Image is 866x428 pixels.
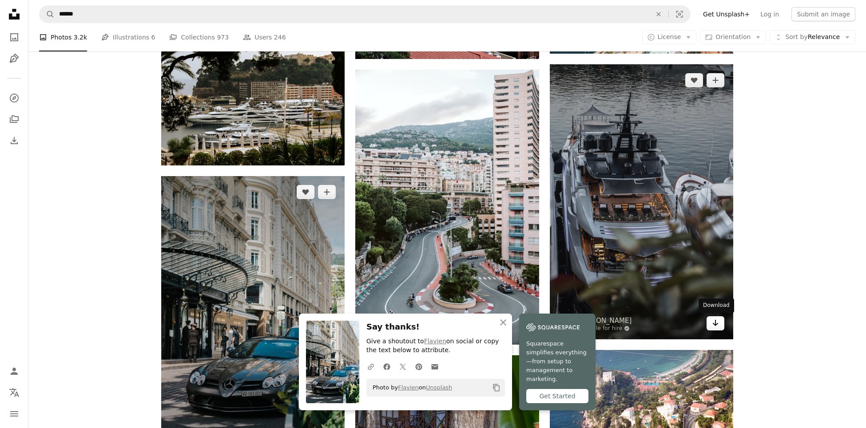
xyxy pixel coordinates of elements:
[519,314,596,410] a: Squarespace simplifies everything—from setup to management to marketing.Get Started
[426,384,452,391] a: Unsplash
[5,132,23,149] a: Download History
[785,33,840,42] span: Relevance
[526,339,588,384] span: Squarespace simplifies everything—from setup to management to marketing.
[5,5,23,25] a: Home — Unsplash
[550,197,733,205] a: close-up photography of boat
[243,23,286,51] a: Users 246
[526,321,580,334] img: file-1747939142011-51e5cc87e3c9
[169,23,229,51] a: Collections 973
[698,7,755,21] a: Get Unsplash+
[770,30,855,44] button: Sort byRelevance
[355,70,539,345] img: cars on road near trees and buildings during daytime
[576,325,632,332] a: Available for hire
[427,357,443,375] a: Share over email
[101,23,155,51] a: Illustrations 6
[395,357,411,375] a: Share on Twitter
[550,407,733,415] a: a bird's eye view of a resort on the edge of a cliff
[366,337,505,355] p: Give a shoutout to on social or copy the text below to attribute.
[5,110,23,128] a: Collections
[649,6,668,23] button: Clear
[707,73,724,87] button: Add to Collection
[151,32,155,42] span: 6
[379,357,395,375] a: Share on Facebook
[5,405,23,423] button: Menu
[669,6,690,23] button: Visual search
[274,32,286,42] span: 246
[5,28,23,46] a: Photos
[550,64,733,339] img: close-up photography of boat
[576,316,632,325] a: [PERSON_NAME]
[398,384,419,391] a: Flavien
[161,310,345,318] a: black bmw m 3 parked on sidewalk during daytime
[297,185,314,199] button: Like
[5,50,23,67] a: Illustrations
[5,384,23,401] button: Language
[355,203,539,211] a: cars on road near trees and buildings during daytime
[755,7,784,21] a: Log in
[411,357,427,375] a: Share on Pinterest
[39,5,691,23] form: Find visuals sitewide
[161,100,345,108] a: a marina filled with lots of white boats
[785,33,807,40] span: Sort by
[318,185,336,199] button: Add to Collection
[368,381,452,395] span: Photo by on
[424,338,446,345] a: Flavien
[642,30,697,44] button: License
[366,321,505,334] h3: Say thanks!
[700,30,766,44] button: Orientation
[489,380,504,395] button: Copy to clipboard
[707,316,724,330] a: Download
[40,6,55,23] button: Search Unsplash
[526,389,588,403] div: Get Started
[658,33,681,40] span: License
[685,73,703,87] button: Like
[699,298,734,313] div: Download
[217,32,229,42] span: 973
[5,89,23,107] a: Explore
[791,7,855,21] button: Submit an image
[715,33,751,40] span: Orientation
[161,43,345,165] img: a marina filled with lots of white boats
[5,362,23,380] a: Log in / Sign up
